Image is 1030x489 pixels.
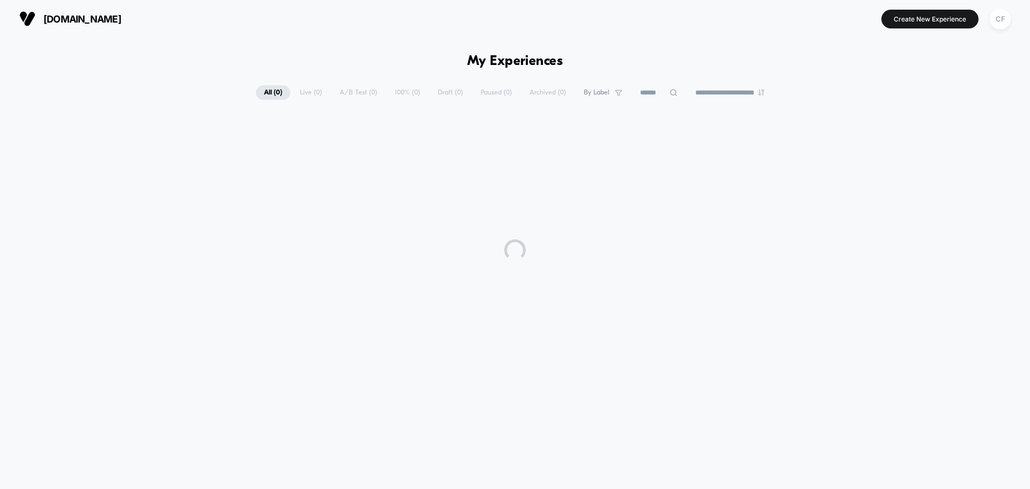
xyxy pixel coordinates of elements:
button: [DOMAIN_NAME] [16,10,124,27]
span: All ( 0 ) [256,85,290,100]
img: end [758,89,764,96]
img: Visually logo [19,11,35,27]
div: CF [990,9,1011,30]
button: Create New Experience [881,10,979,28]
span: By Label [584,89,609,97]
span: [DOMAIN_NAME] [43,13,121,25]
button: CF [987,8,1014,30]
h1: My Experiences [467,54,563,69]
